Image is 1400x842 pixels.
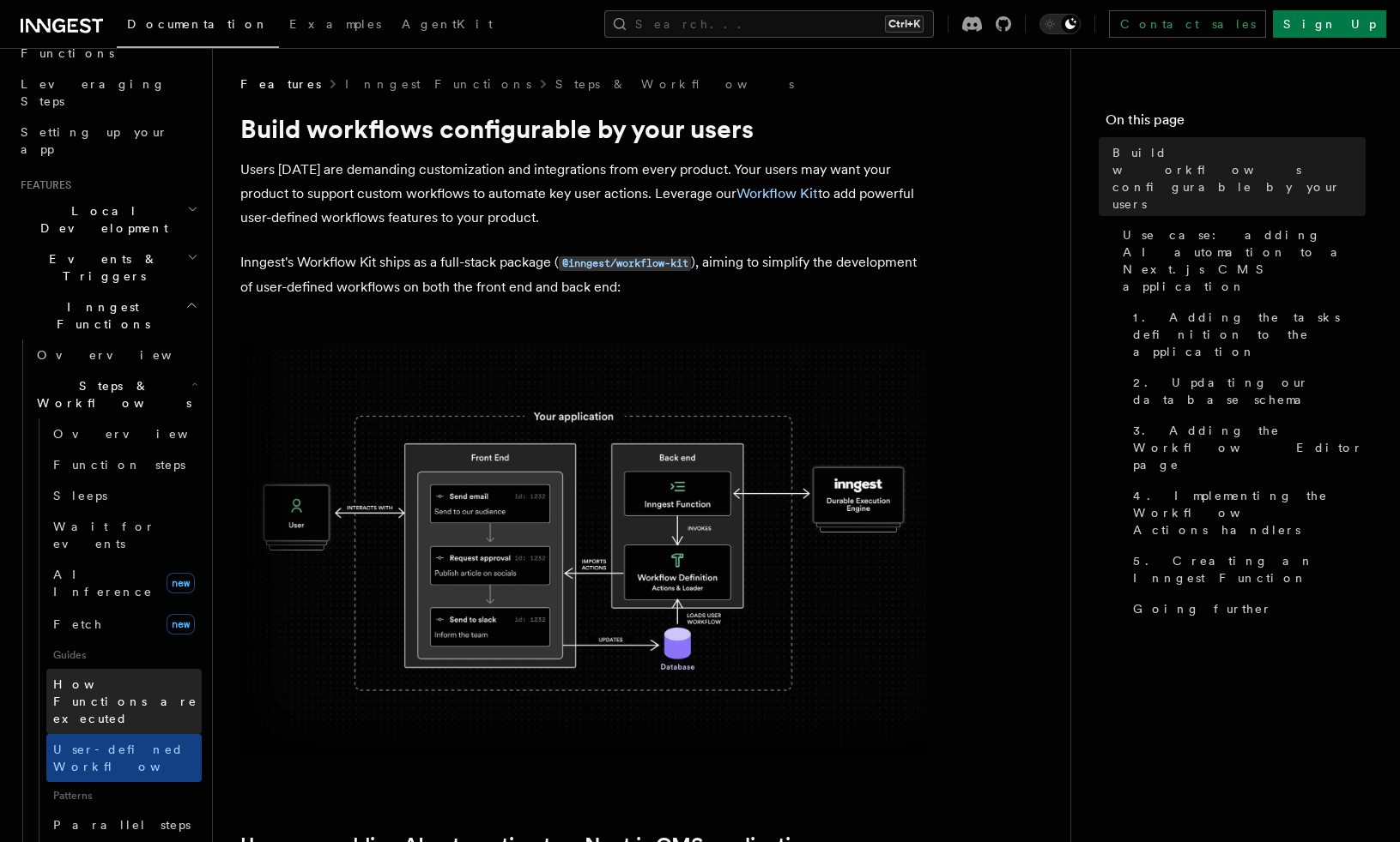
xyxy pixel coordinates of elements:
[885,15,924,33] kbd: Ctrl+K
[14,202,187,237] span: Local Development
[21,125,168,156] span: Setting up your app
[46,511,202,559] a: Wait for events
[345,75,531,93] a: Inngest Functions
[46,607,202,641] a: Fetchnew
[240,344,927,755] img: The Workflow Kit provides a Workflow Engine to compose workflow actions on the back end and a set...
[736,185,818,201] a: Workflow Kit
[1039,14,1081,34] button: Toggle dark mode
[555,75,794,93] a: Steps & Workflows
[14,292,202,340] button: Inngest Functions
[1126,545,1366,593] a: 5. Creating an Inngest Function
[46,449,202,480] a: Function steps
[604,10,934,38] button: Search...Ctrl+K
[53,427,230,441] span: Overview
[117,5,279,48] a: Documentation
[46,641,202,669] span: Guides
[1109,10,1266,38] a: Contact sales
[46,480,202,511] a: Sleeps
[46,559,202,607] a: AI Inferencenew
[53,520,155,550] span: Wait for events
[30,377,191,412] span: Steps & Workflows
[46,809,202,840] a: Parallel steps
[46,669,202,734] a: How Functions are executed
[559,254,691,270] a: @inngest/workflow-kit
[14,244,202,292] button: Events & Triggers
[53,458,185,472] span: Function steps
[14,117,202,165] a: Setting up your app
[167,614,195,635] span: new
[14,298,185,333] span: Inngest Functions
[1123,226,1366,295] span: Use case: adding AI automation to a Next.js CMS application
[1126,593,1366,624] a: Going further
[1106,110,1366,137] h4: On this page
[240,250,927,299] p: Inngest's Workflow Kit ships as a full-stack package ( ), aiming to simplify the development of u...
[21,77,166,108] span: Leveraging Steps
[1273,10,1386,38] a: Sign Up
[240,75,321,93] span: Features
[1133,422,1366,473] span: 3. Adding the Workflow Editor page
[1126,367,1366,415] a: 2. Updating our database schema
[1133,374,1366,408] span: 2. Updating our database schema
[46,734,202,782] a: User-defined Workflows
[53,617,103,631] span: Fetch
[1133,600,1272,617] span: Going further
[1133,309,1366,360] span: 1. Adding the tasks definition to the application
[53,743,208,773] span: User-defined Workflows
[1116,220,1366,302] a: Use case: adding AI automation to a Next.js CMS application
[402,17,493,31] span: AgentKit
[30,370,202,418] button: Steps & Workflows
[240,158,927,230] p: Users [DATE] are demanding customization and integrations from every product. Your users may want...
[46,418,202,449] a: Overview
[127,17,269,31] span: Documentation
[53,818,191,832] span: Parallel steps
[53,489,107,502] span: Sleeps
[53,568,153,598] span: AI Inference
[14,195,202,244] button: Local Development
[30,340,202,370] a: Overview
[1133,487,1366,538] span: 4. Implementing the Workflow Actions handlers
[391,5,503,46] a: AgentKit
[1126,415,1366,480] a: 3. Adding the Workflow Editor page
[559,256,691,271] code: @inngest/workflow-kit
[1133,552,1366,586] span: 5. Creating an Inngest Function
[1106,137,1366,220] a: Build workflows configurable by your users
[14,69,202,117] a: Leveraging Steps
[37,348,214,362] span: Overview
[46,782,202,809] span: Patterns
[1126,480,1366,545] a: 4. Implementing the Workflow Actions handlers
[53,677,197,725] span: How Functions are executed
[240,113,927,144] h1: Build workflows configurable by your users
[279,5,391,46] a: Examples
[1112,144,1366,213] span: Build workflows configurable by your users
[14,250,187,285] span: Events & Triggers
[1126,302,1366,367] a: 1. Adding the tasks definition to the application
[167,573,195,593] span: new
[289,17,381,31] span: Examples
[14,178,71,192] span: Features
